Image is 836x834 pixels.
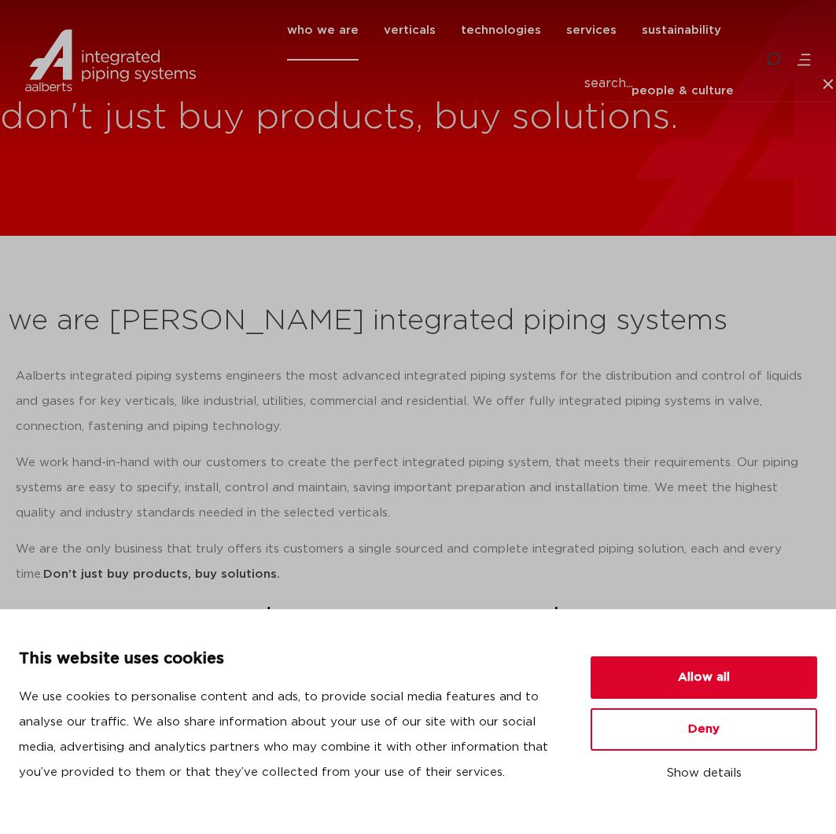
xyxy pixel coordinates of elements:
p: We use cookies to personalise content and ads, to provide social media features and to analyse ou... [19,685,553,785]
button: Allow all [591,656,817,699]
p: Aalberts integrated piping systems engineers the most advanced integrated piping systems for the ... [16,364,820,439]
p: This website uses cookies [19,647,553,672]
button: Deny [591,708,817,751]
p: We are the only business that truly offers its customers a single sourced and complete integrated... [16,537,820,587]
a: people & culture [632,61,734,121]
p: We work hand-in-hand with our customers to create the perfect integrated piping system, that meet... [16,450,820,526]
h2: we are [PERSON_NAME] integrated piping systems [8,303,828,340]
strong: Don’t just buy products, buy solutions. [43,568,280,580]
button: Show details [591,760,817,787]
